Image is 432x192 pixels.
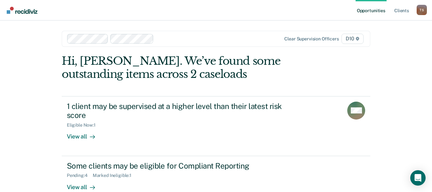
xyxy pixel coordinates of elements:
[67,128,103,140] div: View all
[93,173,137,178] div: Marked Ineligible : 1
[67,161,291,171] div: Some clients may be eligible for Compliant Reporting
[67,173,93,178] div: Pending : 4
[410,170,426,186] div: Open Intercom Messenger
[67,122,101,128] div: Eligible Now : 1
[417,5,427,15] div: T S
[67,102,291,120] div: 1 client may be supervised at a higher level than their latest risk score
[284,36,339,42] div: Clear supervision officers
[67,178,103,191] div: View all
[342,34,364,44] span: D10
[62,96,370,156] a: 1 client may be supervised at a higher level than their latest risk scoreEligible Now:1View all
[7,7,37,14] img: Recidiviz
[417,5,427,15] button: Profile dropdown button
[62,54,309,81] div: Hi, [PERSON_NAME]. We’ve found some outstanding items across 2 caseloads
